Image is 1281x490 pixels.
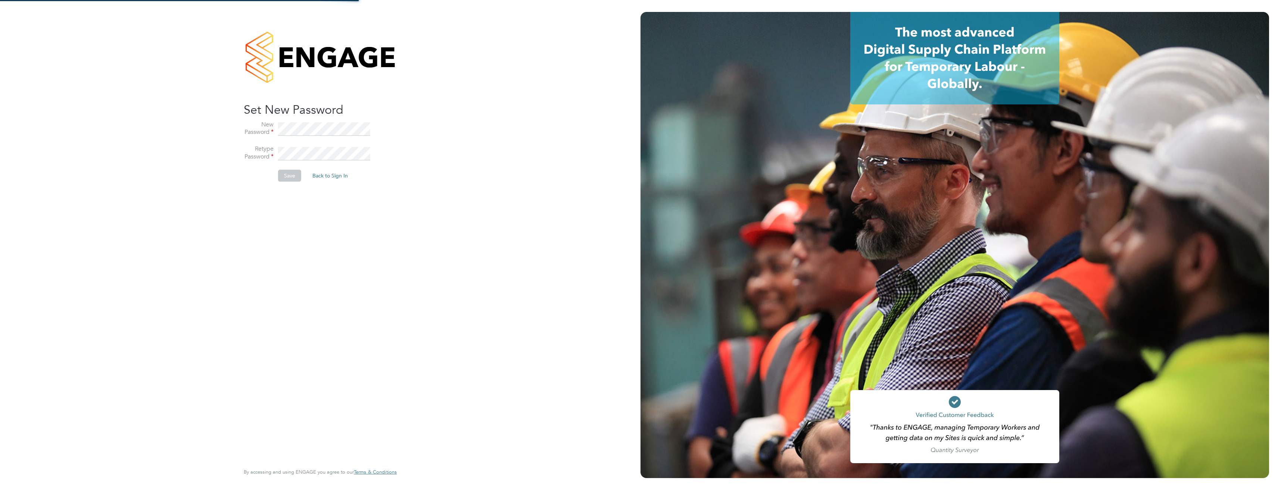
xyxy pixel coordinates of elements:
[244,145,274,161] label: Retype Password
[354,469,397,475] a: Terms & Conditions
[278,170,301,182] button: Save
[244,102,389,118] h2: Set New Password
[244,469,397,475] span: By accessing and using ENGAGE you agree to our
[244,121,274,136] label: New Password
[354,469,397,475] span: Terms & Conditions
[306,170,354,182] button: Back to Sign In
